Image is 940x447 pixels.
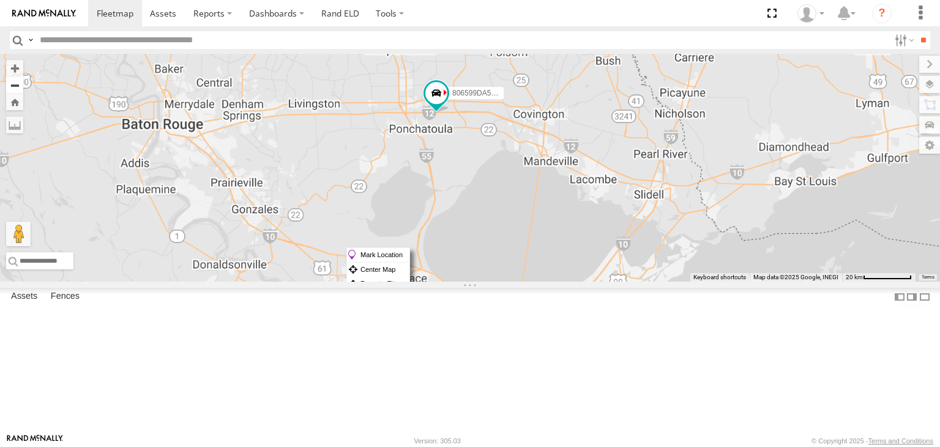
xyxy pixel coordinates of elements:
label: Search Query [26,31,35,49]
a: Visit our Website [7,435,63,447]
button: Map Scale: 20 km per 76 pixels [842,273,916,282]
label: Dock Summary Table to the Right [906,288,918,306]
label: Center Map [347,263,409,277]
div: Andrew Benedict [793,4,829,23]
img: rand-logo.svg [12,9,76,18]
label: Assets [5,288,43,306]
button: Zoom in [6,60,23,77]
div: Version: 305.03 [414,437,461,445]
a: Terms [922,275,934,280]
label: Measure [6,116,23,133]
label: Fences [45,288,86,306]
label: Zoom to Fit [347,277,409,291]
label: Search Filter Options [890,31,916,49]
button: Drag Pegman onto the map to open Street View [6,222,31,246]
span: Map data ©2025 Google, INEGI [753,274,838,280]
i: ? [872,4,892,23]
span: 806599DA5010 [452,89,503,97]
label: Map Settings [919,137,940,154]
span: 20 km [846,274,863,280]
a: Terms and Conditions [868,437,933,445]
button: Zoom out [6,77,23,94]
div: © Copyright 2025 - [811,437,933,445]
button: Keyboard shortcuts [693,273,746,282]
label: Dock Summary Table to the Left [893,288,906,306]
label: Hide Summary Table [919,288,931,306]
button: Zoom Home [6,94,23,110]
label: Mark Location [347,248,409,262]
